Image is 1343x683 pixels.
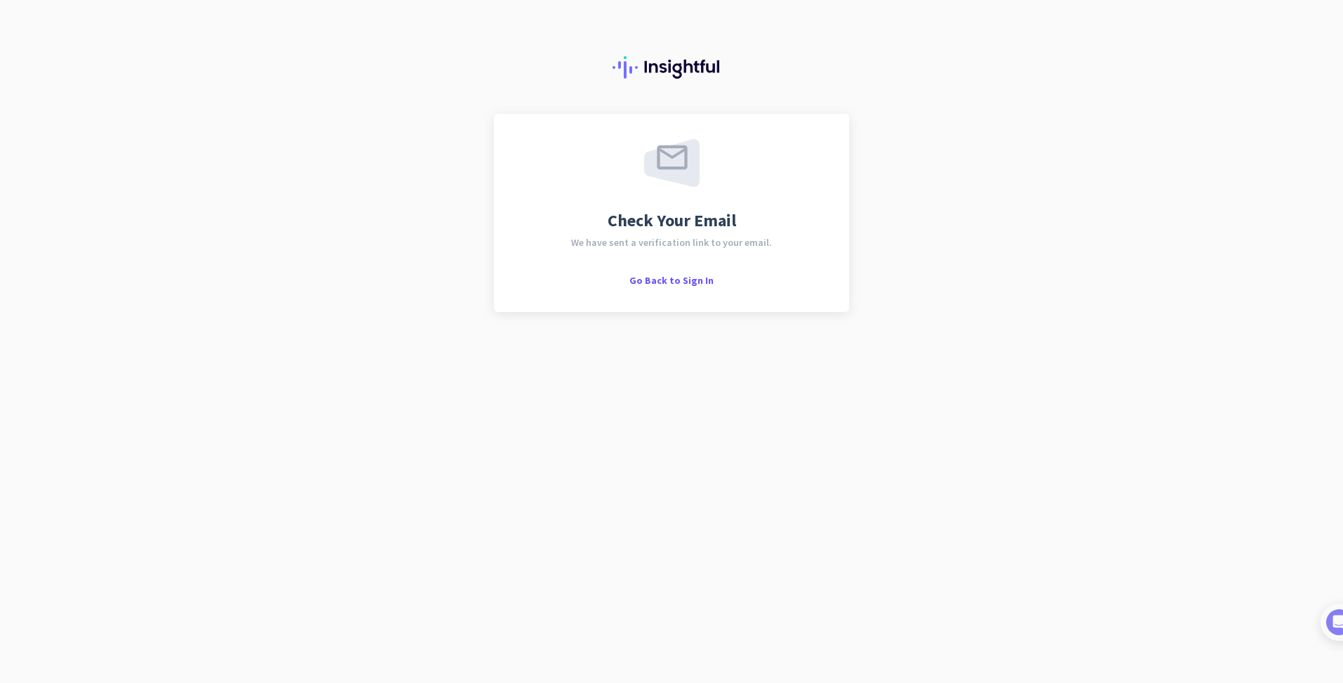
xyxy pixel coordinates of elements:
[571,238,772,247] span: We have sent a verification link to your email.
[644,139,700,187] img: email-sent
[629,274,714,287] span: Go Back to Sign In
[612,56,731,79] img: Insightful
[608,212,736,229] span: Check Your Email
